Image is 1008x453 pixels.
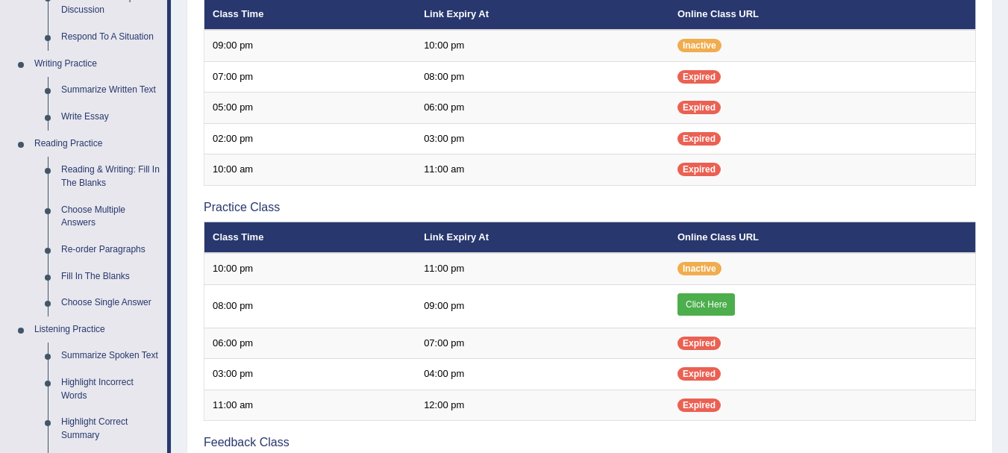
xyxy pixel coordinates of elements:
[416,222,669,253] th: Link Expiry At
[204,222,416,253] th: Class Time
[677,262,721,275] span: Inactive
[677,399,721,412] span: Expired
[204,201,976,214] h3: Practice Class
[54,263,167,290] a: Fill In The Blanks
[677,39,721,52] span: Inactive
[28,131,167,157] a: Reading Practice
[416,390,669,421] td: 12:00 pm
[204,154,416,186] td: 10:00 am
[54,237,167,263] a: Re-order Paragraphs
[204,328,416,359] td: 06:00 pm
[416,93,669,124] td: 06:00 pm
[28,51,167,78] a: Writing Practice
[204,93,416,124] td: 05:00 pm
[204,359,416,390] td: 03:00 pm
[54,157,167,196] a: Reading & Writing: Fill In The Blanks
[669,222,976,253] th: Online Class URL
[54,24,167,51] a: Respond To A Situation
[416,123,669,154] td: 03:00 pm
[416,154,669,186] td: 11:00 am
[54,409,167,449] a: Highlight Correct Summary
[416,284,669,328] td: 09:00 pm
[204,284,416,328] td: 08:00 pm
[416,253,669,284] td: 11:00 pm
[416,359,669,390] td: 04:00 pm
[204,390,416,421] td: 11:00 am
[677,101,721,114] span: Expired
[677,70,721,84] span: Expired
[28,316,167,343] a: Listening Practice
[54,343,167,369] a: Summarize Spoken Text
[54,197,167,237] a: Choose Multiple Answers
[204,253,416,284] td: 10:00 pm
[416,328,669,359] td: 07:00 pm
[677,163,721,176] span: Expired
[677,293,735,316] a: Click Here
[54,77,167,104] a: Summarize Written Text
[54,369,167,409] a: Highlight Incorrect Words
[54,290,167,316] a: Choose Single Answer
[204,30,416,61] td: 09:00 pm
[416,30,669,61] td: 10:00 pm
[677,132,721,146] span: Expired
[416,61,669,93] td: 08:00 pm
[204,436,976,449] h3: Feedback Class
[677,367,721,381] span: Expired
[54,104,167,131] a: Write Essay
[204,61,416,93] td: 07:00 pm
[677,337,721,350] span: Expired
[204,123,416,154] td: 02:00 pm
